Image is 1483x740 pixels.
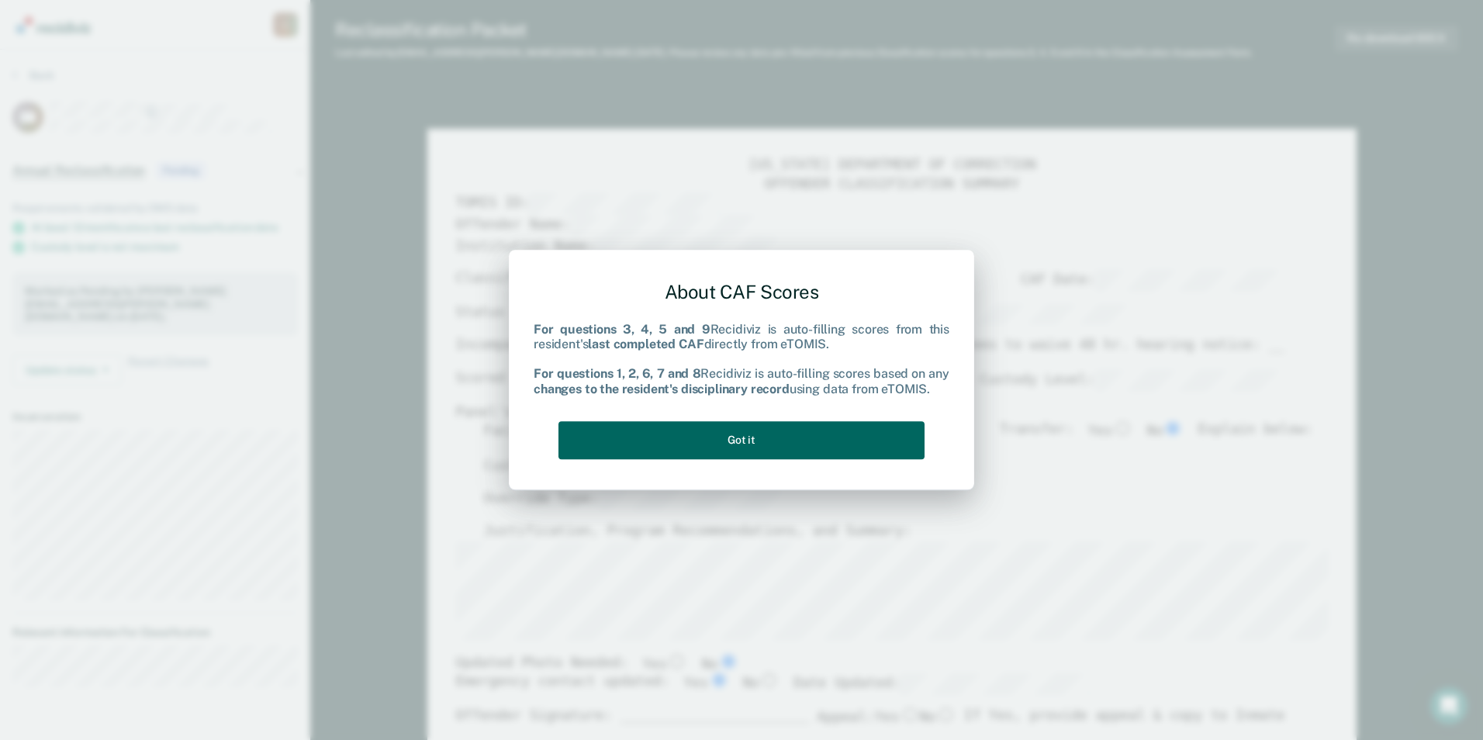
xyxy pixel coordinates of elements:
b: last completed CAF [588,337,703,351]
div: Recidiviz is auto-filling scores from this resident's directly from eTOMIS. Recidiviz is auto-fil... [534,322,949,396]
div: About CAF Scores [534,268,949,316]
button: Got it [558,421,925,459]
b: For questions 3, 4, 5 and 9 [534,322,710,337]
b: changes to the resident's disciplinary record [534,382,790,396]
b: For questions 1, 2, 6, 7 and 8 [534,367,700,382]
